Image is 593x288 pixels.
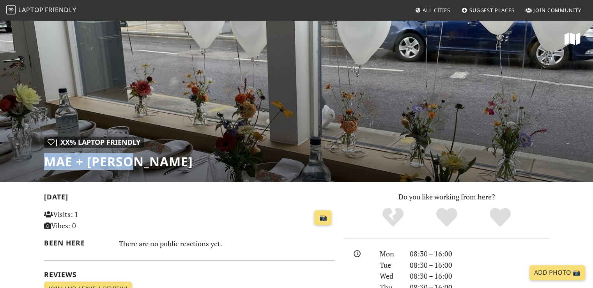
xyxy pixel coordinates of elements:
[405,248,554,260] div: 08:30 – 16:00
[375,270,405,282] div: Wed
[44,137,144,148] div: | XX% Laptop Friendly
[423,7,450,14] span: All Cities
[44,270,335,279] h2: Reviews
[366,207,420,228] div: No
[375,248,405,260] div: Mon
[473,207,527,228] div: Definitely!
[405,260,554,271] div: 08:30 – 16:00
[412,3,453,17] a: All Cities
[405,270,554,282] div: 08:30 – 16:00
[314,210,331,225] a: 📸
[6,4,76,17] a: LaptopFriendly LaptopFriendly
[44,209,135,231] p: Visits: 1 Vibes: 0
[522,3,584,17] a: Join Community
[458,3,518,17] a: Suggest Places
[469,7,515,14] span: Suggest Places
[420,207,474,228] div: Yes
[344,191,549,203] p: Do you like working from here?
[45,5,76,14] span: Friendly
[533,7,581,14] span: Join Community
[18,5,44,14] span: Laptop
[6,5,16,14] img: LaptopFriendly
[44,154,193,169] h1: Mae + [PERSON_NAME]
[375,260,405,271] div: Tue
[119,237,335,250] div: There are no public reactions yet.
[44,239,110,247] h2: Been here
[44,193,335,204] h2: [DATE]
